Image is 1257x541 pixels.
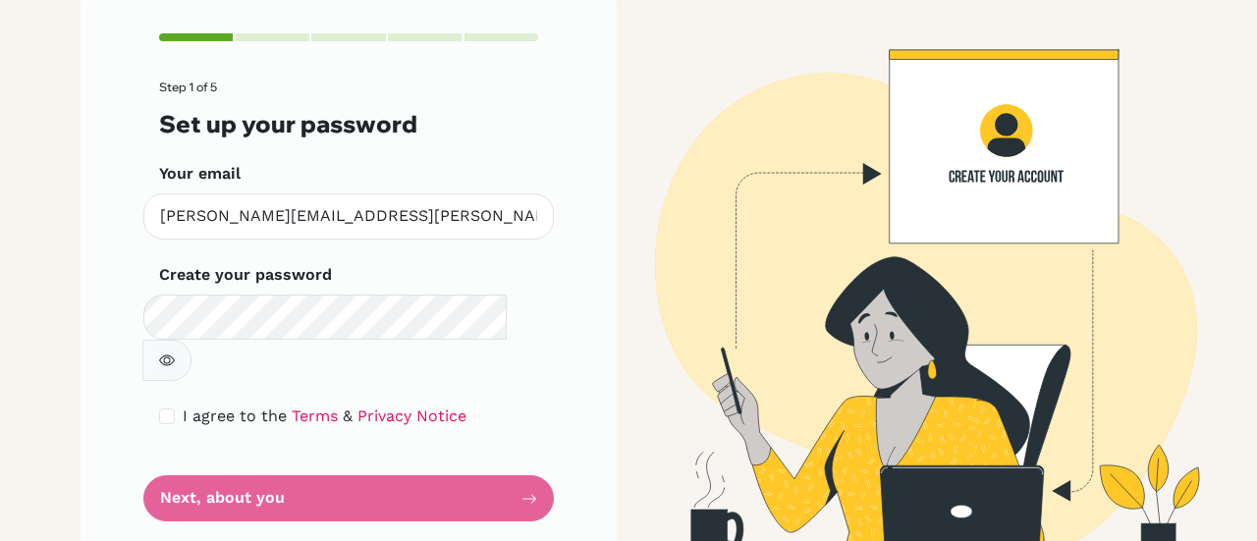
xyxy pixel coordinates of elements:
[159,80,217,94] span: Step 1 of 5
[159,162,241,186] label: Your email
[159,263,332,287] label: Create your password
[143,193,554,240] input: Insert your email*
[159,110,538,138] h3: Set up your password
[183,406,287,425] span: I agree to the
[357,406,466,425] a: Privacy Notice
[343,406,353,425] span: &
[292,406,338,425] a: Terms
